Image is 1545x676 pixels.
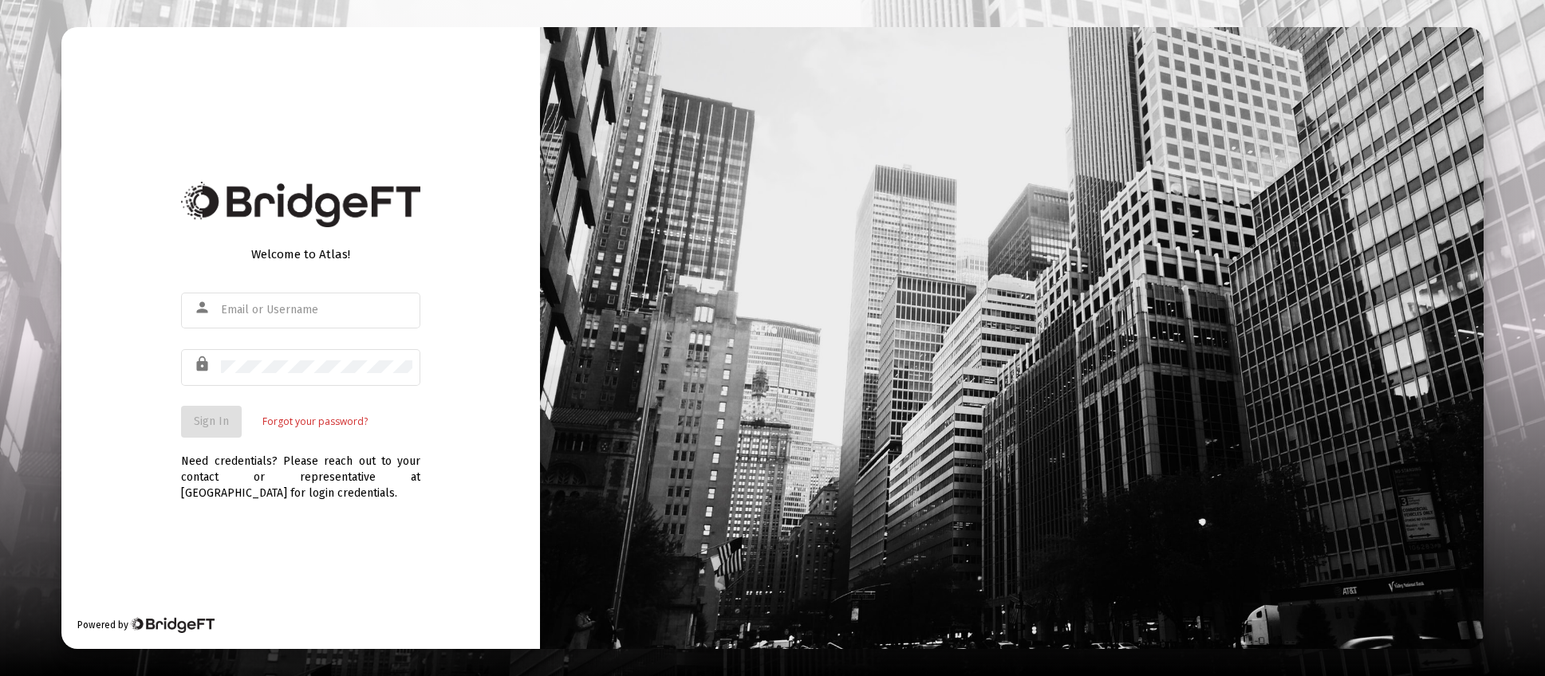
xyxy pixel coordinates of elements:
[181,406,242,438] button: Sign In
[194,355,213,374] mat-icon: lock
[221,304,412,316] input: Email or Username
[181,182,420,227] img: Bridge Financial Technology Logo
[181,246,420,262] div: Welcome to Atlas!
[181,438,420,501] div: Need credentials? Please reach out to your contact or representative at [GEOGRAPHIC_DATA] for log...
[130,617,214,633] img: Bridge Financial Technology Logo
[77,617,214,633] div: Powered by
[194,415,229,428] span: Sign In
[262,414,368,430] a: Forgot your password?
[194,298,213,317] mat-icon: person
